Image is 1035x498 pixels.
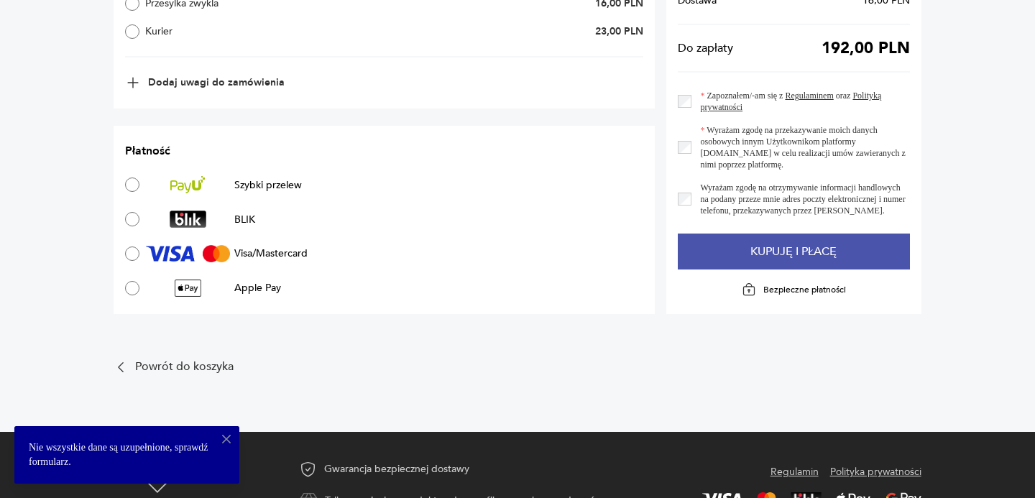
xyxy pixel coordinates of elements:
[114,360,655,374] a: Powrót do koszyka
[595,24,643,38] p: 23,00 PLN
[125,24,139,39] input: Kurier
[135,362,234,372] p: Powrót do koszyka
[146,245,230,262] img: Visa/Mastercard
[234,178,302,192] p: Szybki przelew
[700,91,881,112] a: Polityką prywatności
[234,281,281,295] p: Apple Pay
[125,212,139,226] input: BLIKBLIK
[691,90,910,113] label: Zapoznałem/-am się z oraz
[742,282,756,297] img: Ikona kłódki
[830,464,921,481] a: Polityka prywatności
[678,42,733,54] span: Do zapłaty
[300,461,317,478] img: Ikona gwarancji
[125,246,139,261] input: Visa/MastercardVisa/Mastercard
[170,176,205,193] img: Szybki przelew
[170,211,206,228] img: BLIK
[125,177,139,192] input: Szybki przelewSzybki przelew
[234,213,255,226] p: BLIK
[691,124,910,170] label: Wyrażam zgodę na przekazywanie moich danych osobowych innym Użytkownikom platformy [DOMAIN_NAME] ...
[125,24,345,39] label: Kurier
[822,42,910,54] span: 192,00 PLN
[125,143,643,159] h2: Płatność
[324,461,469,477] p: Gwarancja bezpiecznej dostawy
[125,75,285,91] button: Dodaj uwagi do zamówienia
[763,284,846,295] p: Bezpieczne płatności
[125,281,139,295] input: Apple PayApple Pay
[175,280,202,297] img: Apple Pay
[14,426,239,484] div: Nie wszystkie dane są uzupełnione, sprawdź formularz.
[691,182,910,216] label: Wyrażam zgodę na otrzymywanie informacji handlowych na podany przeze mnie adres poczty elektronic...
[785,91,833,101] a: Regulaminem
[678,234,909,269] button: Kupuję i płacę
[770,464,819,481] a: Regulamin
[234,246,308,260] p: Visa/Mastercard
